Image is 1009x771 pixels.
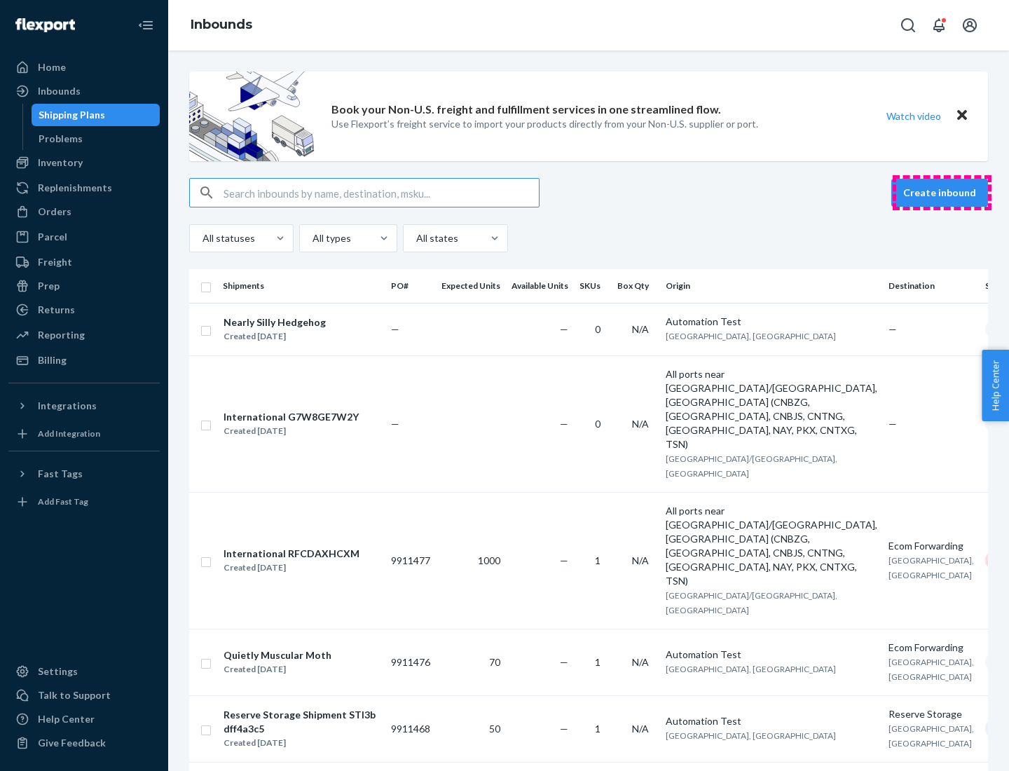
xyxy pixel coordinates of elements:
[8,395,160,417] button: Integrations
[179,5,263,46] ol: breadcrumbs
[39,132,83,146] div: Problems
[385,492,436,629] td: 9911477
[489,656,500,668] span: 70
[560,418,568,430] span: —
[224,708,379,736] div: Reserve Storage Shipment STI3bdff4a3c5
[38,181,112,195] div: Replenishments
[331,117,758,131] p: Use Flexport’s freight service to import your products directly from your Non-U.S. supplier or port.
[877,106,950,126] button: Watch video
[38,664,78,678] div: Settings
[191,17,252,32] a: Inbounds
[38,303,75,317] div: Returns
[38,496,88,507] div: Add Fast Tag
[632,656,649,668] span: N/A
[224,648,331,662] div: Quietly Muscular Moth
[632,418,649,430] span: N/A
[666,315,877,329] div: Automation Test
[953,106,971,126] button: Close
[595,656,600,668] span: 1
[666,453,837,479] span: [GEOGRAPHIC_DATA]/[GEOGRAPHIC_DATA], [GEOGRAPHIC_DATA]
[888,323,897,335] span: —
[888,641,974,655] div: Ecom Forwarding
[925,11,953,39] button: Open notifications
[38,712,95,726] div: Help Center
[489,723,500,735] span: 50
[891,179,988,207] button: Create inbound
[8,324,160,346] a: Reporting
[8,56,160,79] a: Home
[385,629,436,695] td: 9911476
[888,723,974,749] span: [GEOGRAPHIC_DATA], [GEOGRAPHIC_DATA]
[385,269,436,303] th: PO#
[894,11,922,39] button: Open Search Box
[506,269,574,303] th: Available Units
[8,660,160,683] a: Settings
[8,732,160,754] button: Give Feedback
[224,329,326,343] div: Created [DATE]
[201,231,203,245] input: All statuses
[660,269,883,303] th: Origin
[666,648,877,662] div: Automation Test
[224,736,379,750] div: Created [DATE]
[391,323,399,335] span: —
[8,349,160,371] a: Billing
[217,269,385,303] th: Shipments
[8,151,160,174] a: Inventory
[888,555,974,580] span: [GEOGRAPHIC_DATA], [GEOGRAPHIC_DATA]
[632,554,649,566] span: N/A
[224,315,326,329] div: Nearly Silly Hedgehog
[8,463,160,485] button: Fast Tags
[38,399,97,413] div: Integrations
[224,424,359,438] div: Created [DATE]
[38,255,72,269] div: Freight
[224,662,331,676] div: Created [DATE]
[385,695,436,762] td: 9911468
[595,418,600,430] span: 0
[8,80,160,102] a: Inbounds
[595,723,600,735] span: 1
[331,102,721,118] p: Book your Non-U.S. freight and fulfillment services in one streamlined flow.
[888,707,974,721] div: Reserve Storage
[888,539,974,553] div: Ecom Forwarding
[888,418,897,430] span: —
[666,730,836,741] span: [GEOGRAPHIC_DATA], [GEOGRAPHIC_DATA]
[560,323,568,335] span: —
[8,684,160,707] a: Talk to Support
[666,331,836,341] span: [GEOGRAPHIC_DATA], [GEOGRAPHIC_DATA]
[8,200,160,223] a: Orders
[8,226,160,248] a: Parcel
[560,723,568,735] span: —
[632,323,649,335] span: N/A
[38,328,85,342] div: Reporting
[612,269,660,303] th: Box Qty
[956,11,984,39] button: Open account menu
[595,554,600,566] span: 1
[8,251,160,273] a: Freight
[883,269,980,303] th: Destination
[224,547,359,561] div: International RFCDAXHCXM
[38,84,81,98] div: Inbounds
[632,723,649,735] span: N/A
[38,279,60,293] div: Prep
[32,128,160,150] a: Problems
[15,18,75,32] img: Flexport logo
[391,418,399,430] span: —
[132,11,160,39] button: Close Navigation
[8,708,160,730] a: Help Center
[8,423,160,445] a: Add Integration
[224,410,359,424] div: International G7W8GE7W2Y
[224,561,359,575] div: Created [DATE]
[38,353,67,367] div: Billing
[38,205,71,219] div: Orders
[38,428,100,439] div: Add Integration
[666,664,836,674] span: [GEOGRAPHIC_DATA], [GEOGRAPHIC_DATA]
[311,231,313,245] input: All types
[982,350,1009,421] button: Help Center
[38,156,83,170] div: Inventory
[32,104,160,126] a: Shipping Plans
[666,590,837,615] span: [GEOGRAPHIC_DATA]/[GEOGRAPHIC_DATA], [GEOGRAPHIC_DATA]
[666,504,877,588] div: All ports near [GEOGRAPHIC_DATA]/[GEOGRAPHIC_DATA], [GEOGRAPHIC_DATA] (CNBZG, [GEOGRAPHIC_DATA], ...
[38,736,106,750] div: Give Feedback
[436,269,506,303] th: Expected Units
